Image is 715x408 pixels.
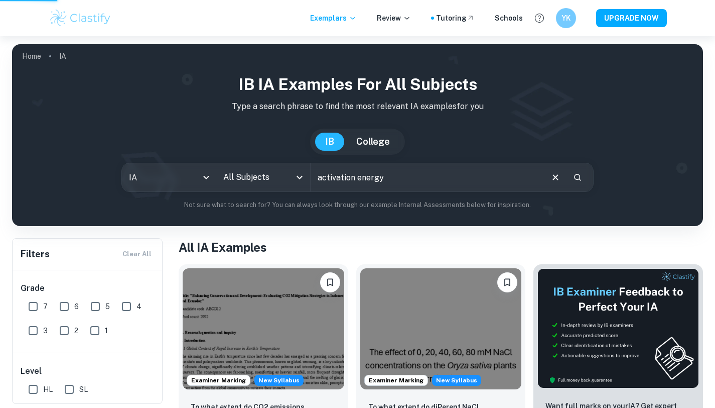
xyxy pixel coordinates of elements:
[105,301,110,312] span: 5
[21,365,155,377] h6: Level
[596,9,667,27] button: UPGRADE NOW
[315,133,344,151] button: IB
[432,375,481,386] div: Starting from the May 2026 session, the ESS IA requirements have changed. We created this exempla...
[432,375,481,386] span: New Syllabus
[377,13,411,24] p: Review
[311,163,542,191] input: E.g. player arrangements, enthalpy of combustion, analysis of a big city...
[436,13,475,24] a: Tutoring
[365,376,427,385] span: Examiner Marking
[43,325,48,336] span: 3
[49,8,112,28] img: Clastify logo
[293,170,307,184] button: Open
[531,10,548,27] button: Help and Feedback
[105,325,108,336] span: 1
[537,268,699,388] img: Thumbnail
[122,163,216,191] div: IA
[320,272,340,292] button: Bookmark
[546,168,565,187] button: Clear
[43,384,53,395] span: HL
[74,325,78,336] span: 2
[360,268,522,389] img: ESS IA example thumbnail: To what extent do diPerent NaCl concentr
[20,100,695,113] p: Type a search phrase to find the most relevant IA examples for you
[497,272,517,292] button: Bookmark
[20,72,695,96] h1: IB IA examples for all subjects
[79,384,88,395] span: SL
[179,238,703,256] h1: All IA Examples
[22,49,41,63] a: Home
[12,44,703,226] img: profile cover
[136,301,141,312] span: 4
[569,169,586,186] button: Search
[310,13,357,24] p: Exemplars
[183,268,344,389] img: ESS IA example thumbnail: To what extent do CO2 emissions contribu
[556,8,576,28] button: YK
[495,13,523,24] a: Schools
[21,247,50,261] h6: Filters
[560,13,571,24] h6: YK
[254,375,304,386] div: Starting from the May 2026 session, the ESS IA requirements have changed. We created this exempla...
[20,200,695,210] p: Not sure what to search for? You can always look through our example Internal Assessments below f...
[74,301,79,312] span: 6
[254,375,304,386] span: New Syllabus
[21,282,155,294] h6: Grade
[187,376,250,385] span: Examiner Marking
[59,51,66,62] p: IA
[43,301,48,312] span: 7
[346,133,400,151] button: College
